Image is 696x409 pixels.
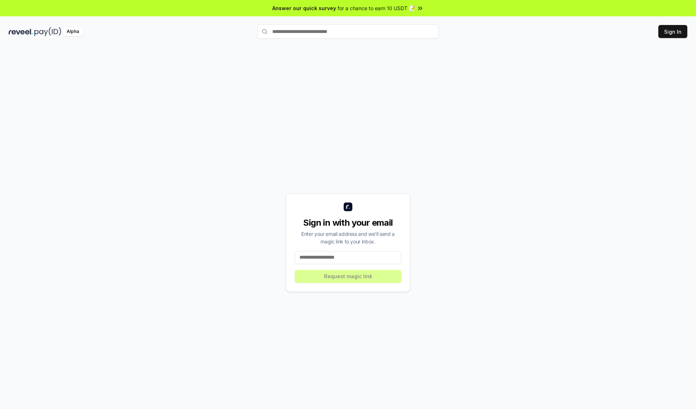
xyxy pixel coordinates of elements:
button: Sign In [658,25,687,38]
div: Alpha [63,27,83,36]
span: for a chance to earn 10 USDT 📝 [337,4,415,12]
div: Enter your email address and we’ll send a magic link to your inbox. [295,230,401,245]
span: Answer our quick survey [272,4,336,12]
img: pay_id [34,27,61,36]
img: reveel_dark [9,27,33,36]
img: logo_small [344,203,352,211]
div: Sign in with your email [295,217,401,229]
